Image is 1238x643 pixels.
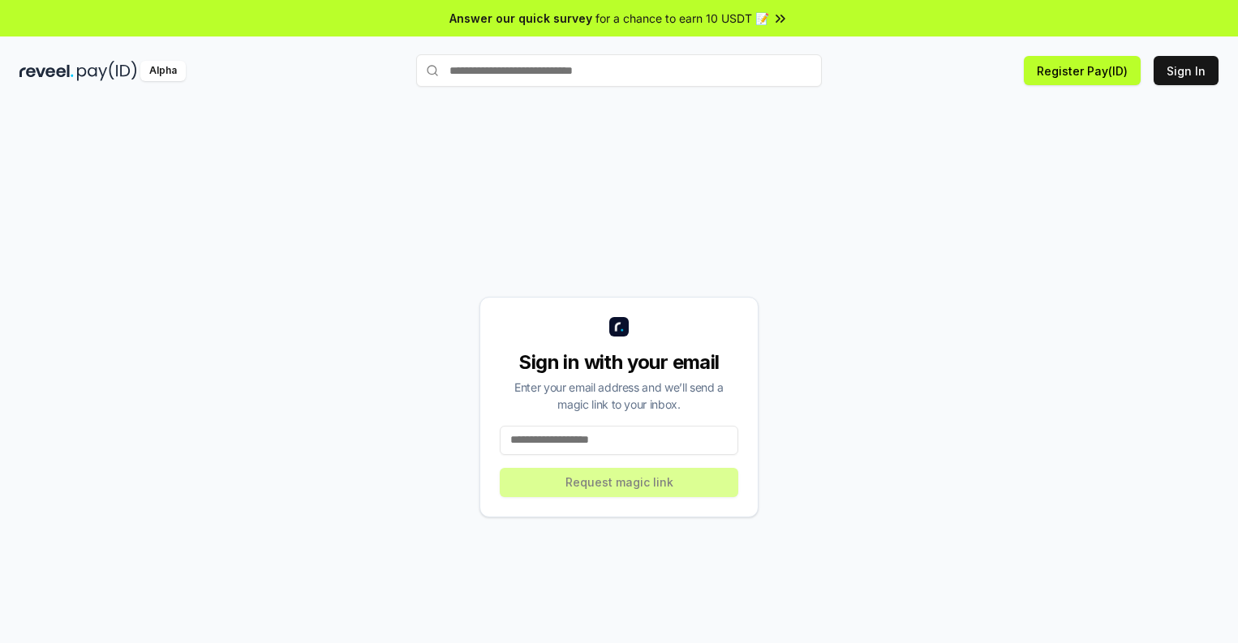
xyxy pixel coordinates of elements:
img: reveel_dark [19,61,74,81]
button: Register Pay(ID) [1024,56,1141,85]
button: Sign In [1154,56,1219,85]
div: Sign in with your email [500,349,738,375]
span: Answer our quick survey [449,10,592,27]
img: pay_id [77,61,137,81]
span: for a chance to earn 10 USDT 📝 [595,10,769,27]
div: Enter your email address and we’ll send a magic link to your inbox. [500,379,738,413]
div: Alpha [140,61,186,81]
img: logo_small [609,317,629,337]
